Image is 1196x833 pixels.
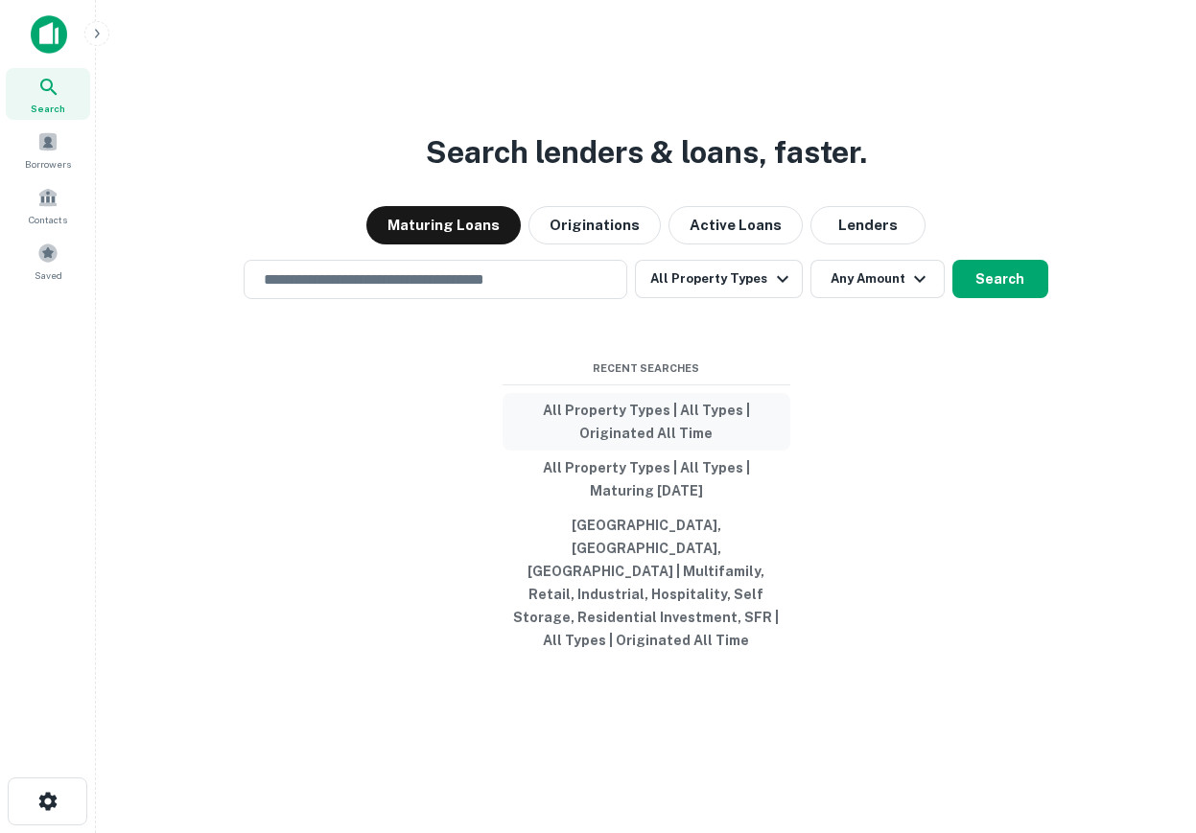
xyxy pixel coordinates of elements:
[503,508,790,658] button: [GEOGRAPHIC_DATA], [GEOGRAPHIC_DATA], [GEOGRAPHIC_DATA] | Multifamily, Retail, Industrial, Hospit...
[31,101,65,116] span: Search
[810,206,926,244] button: Lenders
[503,393,790,451] button: All Property Types | All Types | Originated All Time
[366,206,521,244] button: Maturing Loans
[29,212,67,227] span: Contacts
[810,260,945,298] button: Any Amount
[635,260,802,298] button: All Property Types
[6,235,90,287] a: Saved
[25,156,71,172] span: Borrowers
[668,206,803,244] button: Active Loans
[35,267,62,283] span: Saved
[6,68,90,120] a: Search
[426,129,867,175] h3: Search lenders & loans, faster.
[6,124,90,175] a: Borrowers
[503,451,790,508] button: All Property Types | All Types | Maturing [DATE]
[1100,680,1196,772] iframe: Chat Widget
[952,260,1048,298] button: Search
[528,206,661,244] button: Originations
[503,360,790,377] span: Recent Searches
[6,179,90,231] a: Contacts
[31,15,67,54] img: capitalize-icon.png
